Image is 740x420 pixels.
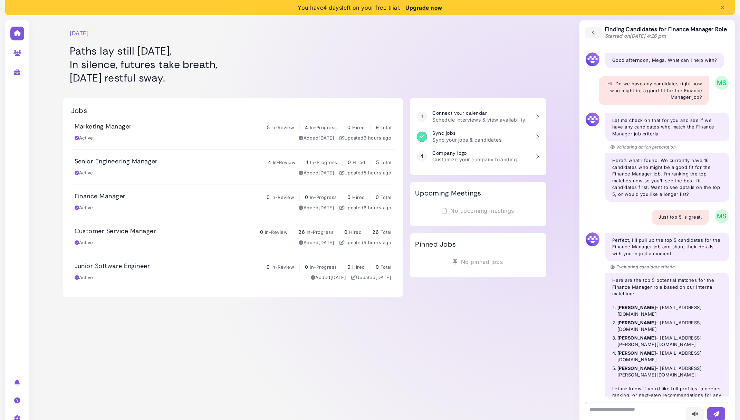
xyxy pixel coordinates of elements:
span: In-Review [271,125,294,130]
span: 0 [347,264,350,270]
span: Hired [349,229,362,235]
span: Hired [352,264,365,270]
span: 0 [344,229,347,235]
p: Evaluating candidate criteria. [611,264,676,270]
div: 1 [417,112,427,122]
div: 4 [417,151,427,162]
div: Updated [339,135,391,142]
h2: Upcoming Meetings [415,189,481,197]
div: Good afternoon, Mega. What can I help with? [605,53,724,68]
div: No pinned jobs [415,255,541,268]
time: Aug 31, 2025 [364,170,391,175]
div: Active [75,274,93,281]
a: 4 Company logo Customize your company branding. [413,147,542,167]
div: Active [75,170,93,176]
strong: [PERSON_NAME] [617,305,656,310]
li: – [EMAIL_ADDRESS][DOMAIN_NAME] [617,304,722,318]
li: – [EMAIL_ADDRESS][PERSON_NAME][DOMAIN_NAME] [617,365,722,379]
p: Perfect, I'll pull up the top 5 candidates for the Finance Manager job and share their details wi... [612,237,722,257]
time: Aug 31, 2025 [364,240,391,245]
time: Aug 28, 2025 [318,135,334,141]
span: 0 [267,264,270,270]
time: Aug 28, 2025 [318,170,334,175]
li: – [EMAIL_ADDRESS][DOMAIN_NAME] [617,350,722,363]
span: 26 [298,229,305,235]
span: 26 [372,229,379,235]
span: In-Review [265,229,288,235]
span: 0 [376,194,379,200]
span: 9 [376,124,379,130]
div: Added [299,204,334,211]
time: Aug 31, 2025 [364,205,391,210]
a: Senior Engineering Manager 4 In-Review 1 In-Progress 0 Hired 5 Total Active Added[DATE] Updated5 ... [71,150,395,184]
span: 4 [268,159,271,165]
p: Sync your jobs & candidates. [432,136,503,143]
span: In-Progress [307,229,334,235]
time: [DATE] [70,29,89,37]
h2: Pinned Jobs [415,240,456,248]
h3: Senior Engineering Manager [75,158,158,165]
strong: [PERSON_NAME] [617,350,656,356]
span: Started on [605,33,666,39]
div: Updated [339,204,391,211]
div: No upcoming meetings [415,204,541,217]
span: Total [381,160,391,165]
h3: Finance Manager [75,193,126,200]
span: In-Progress [310,125,337,130]
div: Active [75,204,93,211]
p: Validating action preparation. [611,144,677,150]
span: 0 [347,194,350,200]
a: 1 Connect your calendar Schedule interviews & view availability. [413,107,542,127]
li: – [EMAIL_ADDRESS][PERSON_NAME][DOMAIN_NAME] [617,335,722,348]
h3: Marketing Manager [75,123,132,131]
p: Let me check on that for you and see if we have any candidates who match the Finance Manager job ... [612,117,722,137]
span: 0 [347,124,350,130]
div: Just top 5 is great. [652,210,709,225]
div: Finding Candidates for Finance Manager Role [605,26,727,39]
h3: Customer Service Manager [75,228,156,235]
time: Aug 31, 2025 [364,135,391,141]
span: MS [715,76,729,90]
span: Hired [352,194,365,200]
div: Added [299,170,334,176]
span: 1 [306,159,308,165]
span: In-Progress [310,194,337,200]
span: In-Review [273,160,296,165]
span: Total [381,264,391,270]
span: In-Progress [310,160,337,165]
span: 0 [376,264,379,270]
a: Upgrade now [403,4,442,11]
div: Updated [351,274,391,281]
h3: Connect your calendar [432,110,527,116]
div: Updated [339,239,391,246]
time: Aug 28, 2025 [330,275,346,280]
p: You have 4 days left on your free trial. [298,3,442,12]
div: Active [75,135,93,142]
div: Added [299,135,334,142]
div: Added [311,274,346,281]
h1: Paths lay still [DATE], In silence, futures take breath, [DATE] restful sway. [70,44,396,85]
span: Hired [352,125,365,130]
time: Aug 28, 2025 [375,275,391,280]
div: Updated [339,170,391,176]
strong: [PERSON_NAME] [617,335,656,341]
a: Finance Manager 0 In-Review 0 In-Progress 0 Hired 0 Total Active Added[DATE] Updated6 hours ago [71,184,395,219]
span: Hired [353,160,365,165]
span: In-Progress [310,264,337,270]
span: 0 [305,194,308,200]
span: 0 [348,159,351,165]
p: Schedule interviews & view availability. [432,116,527,123]
span: 5 [267,124,270,130]
strong: [PERSON_NAME] [617,320,656,325]
span: 5 [376,159,379,165]
span: Total [381,125,391,130]
span: 0 [260,229,263,235]
h3: Company logo [432,150,518,156]
li: – [EMAIL_ADDRESS][DOMAIN_NAME] [617,319,722,333]
span: MS [715,209,729,223]
div: Hi. Do we have any candidates right now who might be a good fit for the Finance Manager job? [599,76,709,105]
p: Let me know if you’d like full profiles, a deeper ranking, or next-step recommendations for any o... [612,385,722,406]
div: Active [75,239,93,246]
time: Aug 28, 2025 [318,240,334,245]
span: Total [381,194,391,200]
